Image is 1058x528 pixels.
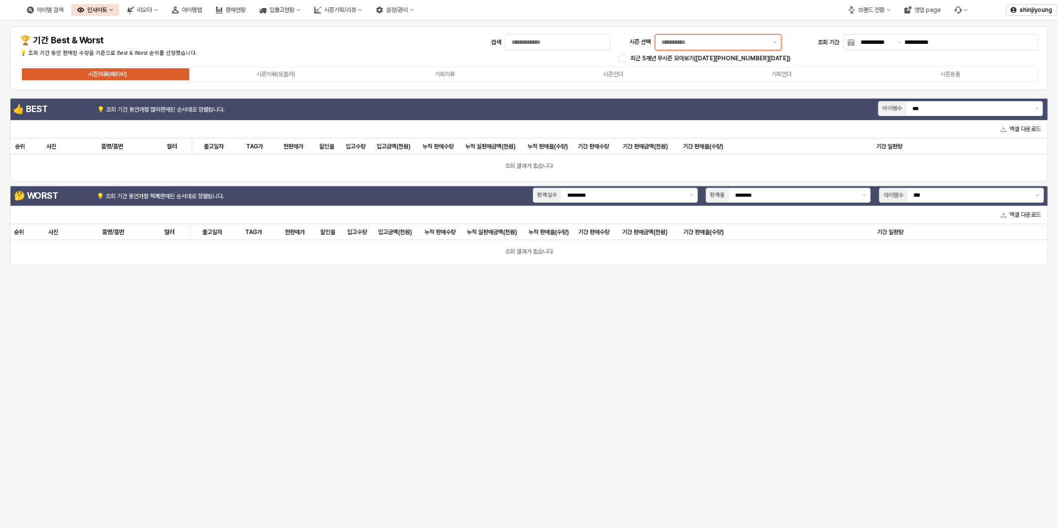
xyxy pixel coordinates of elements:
[435,71,455,78] div: 기획의류
[15,142,25,150] span: 순위
[121,4,164,16] button: 리오더
[528,142,568,150] span: 누적 판매율(수량)
[320,228,335,236] span: 할인율
[202,228,222,236] span: 출고일자
[378,228,412,236] span: 입고금액(천원)
[578,142,609,150] span: 기간 판매수량
[622,228,667,236] span: 기간 판매금액(천원)
[10,154,1048,178] div: 조회 결과가 없습니다
[308,4,368,16] div: 시즌기획/리뷰
[529,228,569,236] span: 누적 판매율(수량)
[88,71,127,78] div: 시즌의류(베이비)
[226,6,246,13] div: 판매현황
[246,142,263,150] span: TAG가
[877,228,904,236] span: 기간 일판량
[883,104,903,113] div: 아이템수
[285,228,305,236] span: 현판매가
[245,228,262,236] span: TAG가
[14,191,93,201] h4: 🤔 WORST
[210,4,252,16] button: 판매현황
[324,6,356,13] div: 시즌기획/리뷰
[772,71,792,78] div: 기획언더
[10,240,1048,264] div: 조회 결과가 없습니다
[361,70,529,79] label: 기획의류
[603,71,623,78] div: 시즌언더
[683,142,723,150] span: 기간 판매율(수량)
[899,4,947,16] button: 영업 page
[204,142,224,150] span: 출고일자
[940,71,960,78] div: 시즌용품
[14,228,24,236] span: 순위
[630,38,651,46] span: 시즌 선택
[20,49,358,58] p: 💡 조회 기간 동안 판매된 수량을 기준으로 Best & Worst 순위를 선정했습니다.
[386,6,408,13] div: 설정/관리
[683,228,724,236] span: 기간 판매율(수량)
[139,106,149,113] strong: 가장
[377,142,410,150] span: 입고금액(천원)
[97,105,352,114] p: 💡 조회 기간 동안 판매된 순서대로 정렬됩니다.
[257,71,295,78] div: 시즌의류(토들러)
[150,106,160,113] strong: 많이
[491,39,501,46] span: 검색
[631,55,791,62] span: 최근 5개년 무시즌 모아보기([DATE][PHONE_NUMBER][DATE])
[167,142,177,150] span: 컬러
[949,4,974,16] div: 버그 제보 및 기능 개선 요청
[150,193,160,200] strong: 적게
[319,142,334,150] span: 할인율
[818,39,839,46] span: 조회 기간
[346,142,366,150] span: 입고수량
[1020,6,1053,14] p: shinjiyoung
[1006,4,1057,16] button: shinjiyoung
[269,6,294,13] div: 입출고현황
[842,4,897,16] button: 브랜드 전환
[138,193,148,200] strong: 가장
[182,6,202,13] div: 아이템맵
[884,191,904,200] div: 아이템수
[686,188,697,202] button: 제안 사항 표시
[858,6,885,13] div: 브랜드 전환
[13,104,95,114] h4: 👍 BEST
[87,6,107,13] div: 인사이트
[370,4,420,16] button: 설정/관리
[465,142,516,150] span: 누적 실판매금액(천원)
[283,142,303,150] span: 현판매가
[710,191,725,200] div: 판매율
[915,6,941,13] div: 영업 page
[697,70,866,79] label: 기획언더
[102,228,124,236] span: 품명/품번
[164,228,174,236] span: 컬러
[97,192,352,201] p: 💡 조회 기간 동안 판매된 순서대로 정렬됩니다.
[1032,188,1044,202] button: 제안 사항 표시
[422,142,454,150] span: 누적 판매수량
[20,35,268,45] h4: 🏆 기간 Best & Worst
[71,4,119,16] button: 인사이트
[37,6,63,13] div: 아이템 검색
[166,4,208,16] button: 아이템맵
[769,35,781,50] button: 제안 사항 표시
[1031,102,1043,116] button: 제안 사항 표시
[537,191,557,200] div: 판매일수
[23,70,192,79] label: 시즌의류(베이비)
[529,70,697,79] label: 시즌언더
[254,4,306,16] button: 입출고현황
[21,4,69,16] button: 아이템 검색
[866,70,1035,79] label: 시즌용품
[876,142,903,150] span: 기간 일판량
[578,228,610,236] span: 기간 판매수량
[467,228,517,236] span: 누적 실판매금액(천원)
[424,228,456,236] span: 누적 판매수량
[101,142,123,150] span: 품명/품번
[137,6,152,13] div: 리오더
[46,142,56,150] span: 사진
[859,188,870,202] button: 제안 사항 표시
[192,70,360,79] label: 시즌의류(토들러)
